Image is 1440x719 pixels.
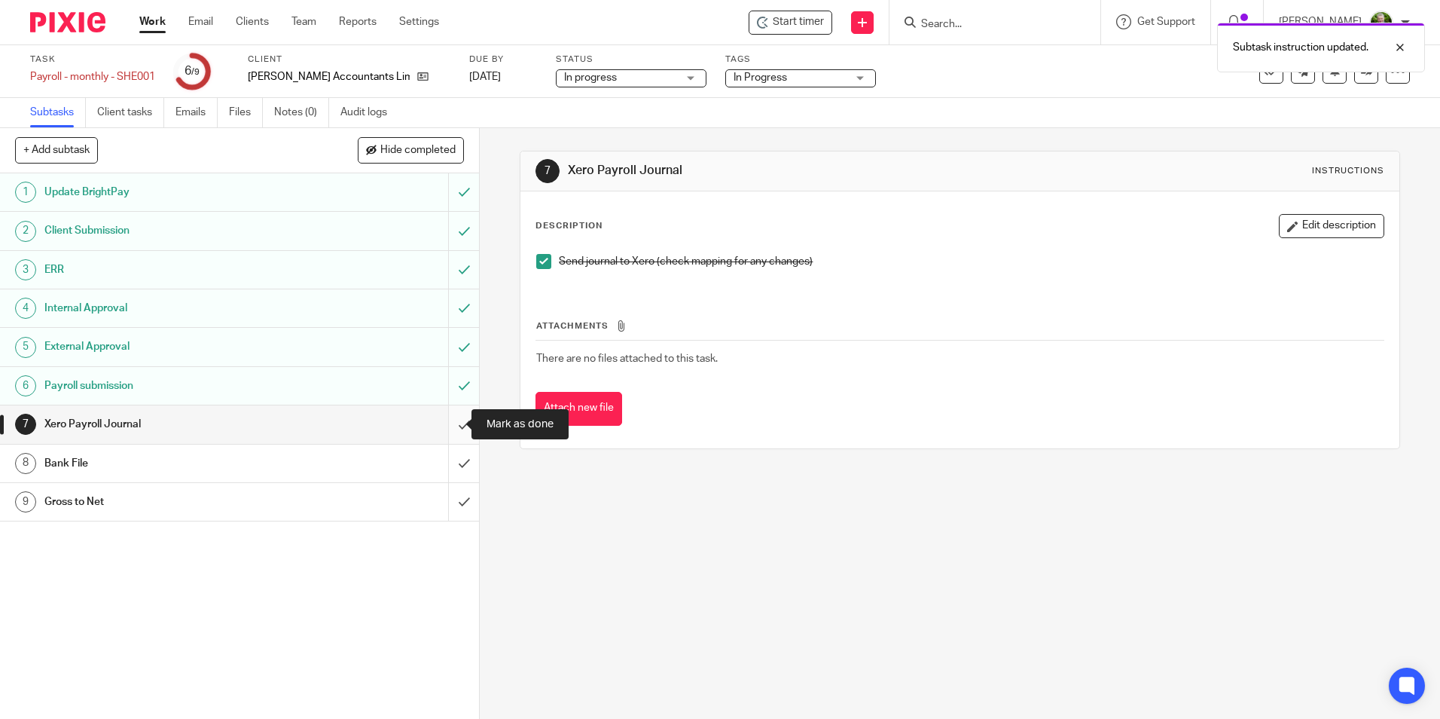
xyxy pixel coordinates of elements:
span: Attachments [536,322,609,330]
label: Task [30,54,155,66]
div: 4 [15,298,36,319]
div: 6 [15,375,36,396]
span: [DATE] [469,72,501,82]
div: 2 [15,221,36,242]
a: Work [139,14,166,29]
label: Client [248,54,450,66]
span: In Progress [734,72,787,83]
small: /9 [191,68,200,76]
h1: Xero Payroll Journal [568,163,992,179]
p: Send journal to Xero (check mapping for any changes) [559,254,1383,269]
div: Payroll - monthly - SHE001 [30,69,155,84]
h1: Update BrightPay [44,181,304,203]
p: Description [535,220,603,232]
a: Clients [236,14,269,29]
h1: Client Submission [44,219,304,242]
h1: External Approval [44,335,304,358]
span: In progress [564,72,617,83]
label: Due by [469,54,537,66]
a: Files [229,98,263,127]
div: Instructions [1312,165,1384,177]
div: 7 [535,159,560,183]
a: Email [188,14,213,29]
div: 3 [15,259,36,280]
a: Audit logs [340,98,398,127]
div: 5 [15,337,36,358]
span: Hide completed [380,145,456,157]
a: Notes (0) [274,98,329,127]
img: Pixie [30,12,105,32]
h1: Bank File [44,452,304,475]
p: Subtask instruction updated. [1233,40,1368,55]
div: 7 [15,414,36,435]
h1: Payroll submission [44,375,304,397]
div: Sheil Accountants Limited - Payroll - monthly - SHE001 [749,11,832,35]
h1: Gross to Net [44,491,304,513]
a: Reports [339,14,377,29]
div: 1 [15,182,36,203]
label: Status [556,54,706,66]
img: download.png [1369,11,1393,35]
h1: ERR [44,259,304,281]
div: 8 [15,453,36,474]
h1: Xero Payroll Journal [44,413,304,436]
button: + Add subtask [15,137,98,163]
span: There are no files attached to this task. [536,353,718,364]
button: Hide completed [358,137,464,163]
a: Team [291,14,316,29]
a: Settings [399,14,439,29]
a: Emails [175,98,218,127]
p: [PERSON_NAME] Accountants Limited [248,69,410,84]
div: 9 [15,491,36,512]
button: Edit description [1279,214,1384,238]
h1: Internal Approval [44,297,304,320]
button: Attach new file [535,392,622,426]
a: Subtasks [30,98,86,127]
a: Client tasks [97,98,164,127]
div: 6 [185,63,200,80]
